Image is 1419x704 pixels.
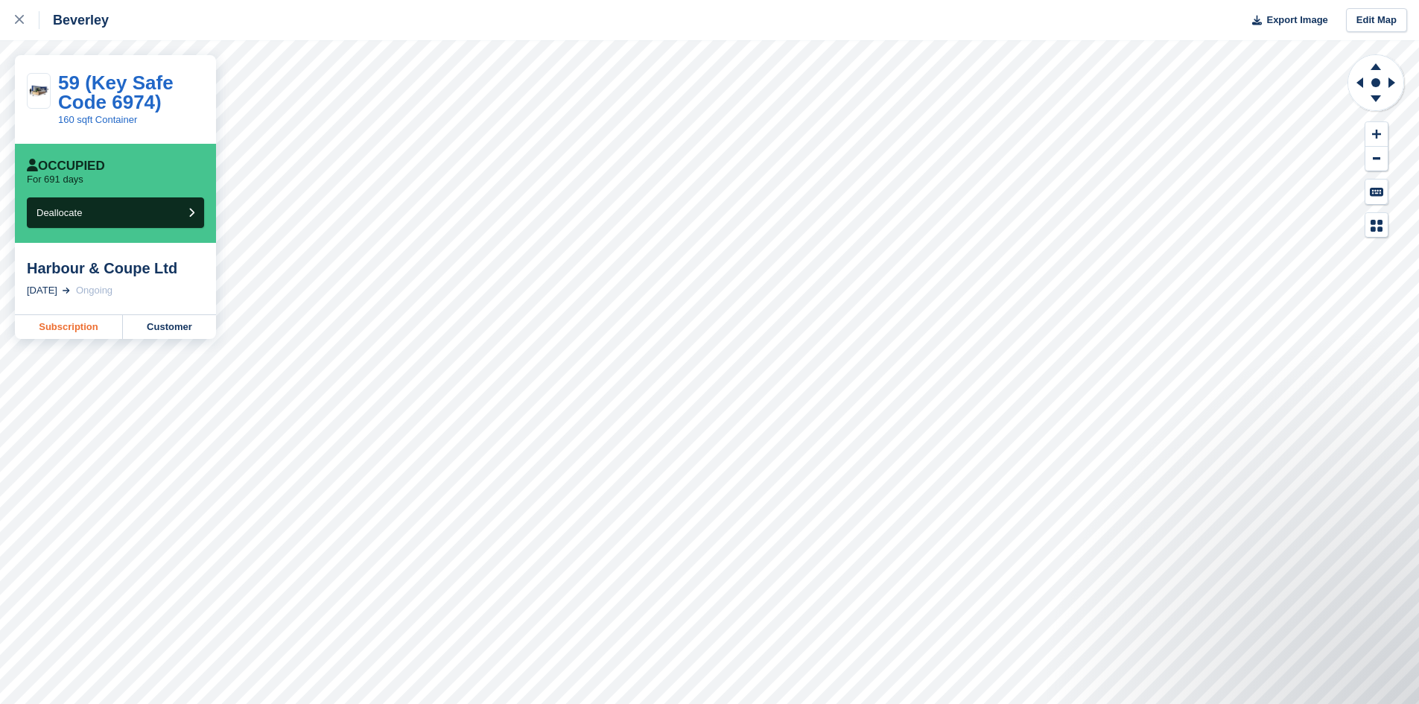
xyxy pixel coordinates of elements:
span: Export Image [1266,13,1327,28]
span: Deallocate [36,207,82,218]
button: Map Legend [1365,213,1388,238]
div: Ongoing [76,283,112,298]
button: Deallocate [27,197,204,228]
a: 160 sqft Container [58,114,137,125]
button: Zoom Out [1365,147,1388,171]
a: Edit Map [1346,8,1407,33]
div: Beverley [39,11,109,29]
img: 20-ft-container.jpg [28,83,50,100]
div: [DATE] [27,283,57,298]
div: Harbour & Coupe Ltd [27,259,204,277]
p: For 691 days [27,174,83,185]
button: Keyboard Shortcuts [1365,180,1388,204]
img: arrow-right-light-icn-cde0832a797a2874e46488d9cf13f60e5c3a73dbe684e267c42b8395dfbc2abf.svg [63,288,70,294]
button: Export Image [1243,8,1328,33]
a: 59 (Key Safe Code 6974) [58,72,174,113]
div: Occupied [27,159,105,174]
a: Subscription [15,315,123,339]
a: Customer [123,315,216,339]
button: Zoom In [1365,122,1388,147]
